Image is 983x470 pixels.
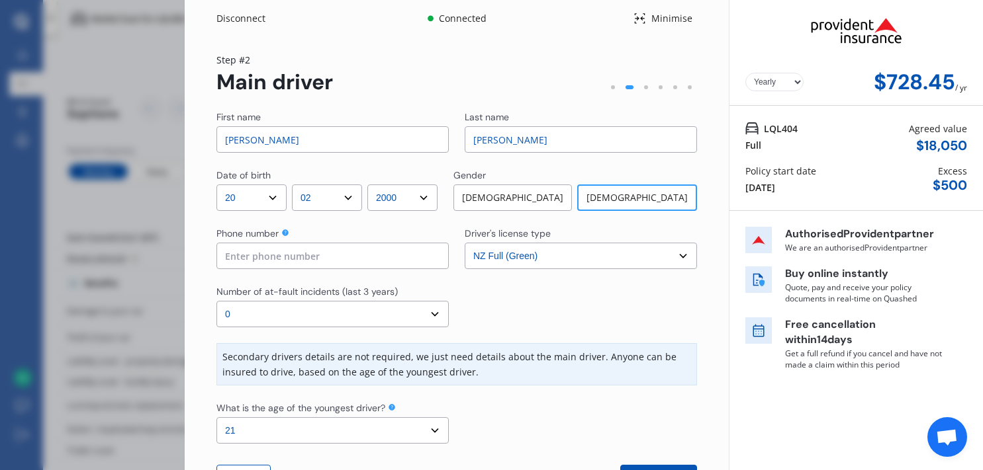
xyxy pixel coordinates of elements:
div: Connected [436,12,489,25]
div: $728.45 [874,70,955,95]
p: Quote, pay and receive your policy documents in real-time on Quashed [785,282,944,304]
div: Step # 2 [216,53,333,67]
div: / yr [955,70,967,95]
div: [DEMOGRAPHIC_DATA] [577,184,697,211]
input: Enter phone number [216,243,449,269]
div: Minimise [646,12,697,25]
p: Buy online instantly [785,266,944,282]
div: Secondary drivers details are not required, we just need details about the main driver. Anyone ca... [216,343,697,385]
img: insurer icon [745,227,772,253]
div: [DEMOGRAPHIC_DATA] [453,184,572,211]
img: Provident.png [790,5,923,56]
img: free cancel icon [745,317,772,344]
span: LQL404 [764,122,798,136]
p: Free cancellation within 14 days [785,317,944,348]
div: First name [216,110,261,124]
p: Get a full refund if you cancel and have not made a claim within this period [785,348,944,370]
div: Main driver [216,70,333,95]
a: Open chat [927,417,967,457]
input: Enter last name [465,126,697,153]
input: Enter first name [216,126,449,153]
p: We are an authorised Provident partner [785,242,944,253]
div: What is the age of the youngest driver? [216,401,385,414]
div: Agreed value [909,122,967,136]
div: Driver's license type [465,227,551,240]
div: Phone number [216,227,279,240]
div: Disconnect [216,12,280,25]
div: [DATE] [745,180,775,194]
div: Full [745,138,761,152]
div: $ 500 [933,178,967,193]
div: Gender [453,169,486,182]
div: Number of at-fault incidents (last 3 years) [216,285,398,298]
div: Date of birth [216,169,271,182]
div: Policy start date [745,164,816,178]
div: Last name [465,110,509,124]
img: buy online icon [745,266,772,293]
p: Authorised Provident partner [785,227,944,242]
div: $ 18,050 [916,138,967,153]
div: Excess [938,164,967,178]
